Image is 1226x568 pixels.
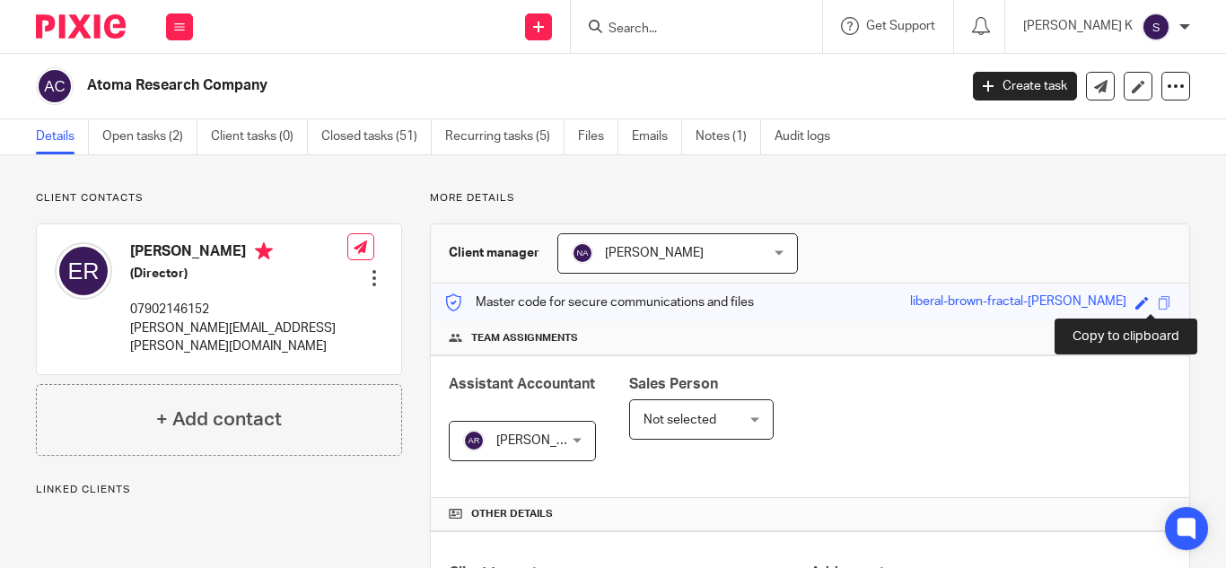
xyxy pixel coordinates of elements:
a: Details [36,119,89,154]
p: [PERSON_NAME] K [1023,17,1133,35]
input: Search [607,22,768,38]
p: [PERSON_NAME][EMAIL_ADDRESS][PERSON_NAME][DOMAIN_NAME] [130,319,347,356]
img: svg%3E [36,67,74,105]
a: Notes (1) [696,119,761,154]
span: Not selected [644,414,716,426]
a: Closed tasks (51) [321,119,432,154]
a: Files [578,119,618,154]
a: Client tasks (0) [211,119,308,154]
h4: [PERSON_NAME] [130,242,347,265]
p: More details [430,191,1190,205]
img: svg%3E [463,430,485,451]
span: Sales Person [629,377,718,391]
img: svg%3E [55,242,112,300]
h5: (Director) [130,265,347,283]
a: Emails [632,119,682,154]
p: Master code for secure communications and files [444,293,754,311]
p: 07902146152 [130,301,347,319]
a: Recurring tasks (5) [445,119,565,154]
span: Assistant Accountant [449,377,595,391]
span: [PERSON_NAME] [496,434,595,447]
a: Create task [973,72,1077,100]
span: [PERSON_NAME] [605,247,704,259]
img: svg%3E [572,242,593,264]
div: liberal-brown-fractal-[PERSON_NAME] [910,293,1126,313]
span: Team assignments [471,331,578,345]
p: Client contacts [36,191,402,205]
h2: Atoma Research Company [87,76,775,95]
span: Get Support [866,20,935,32]
i: Primary [255,242,273,260]
h4: + Add contact [156,406,282,433]
span: Other details [471,507,553,521]
h3: Client manager [449,244,539,262]
a: Audit logs [775,119,844,154]
a: Open tasks (2) [102,119,197,154]
img: Pixie [36,14,126,39]
img: svg%3E [1142,13,1170,41]
p: Linked clients [36,483,402,497]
